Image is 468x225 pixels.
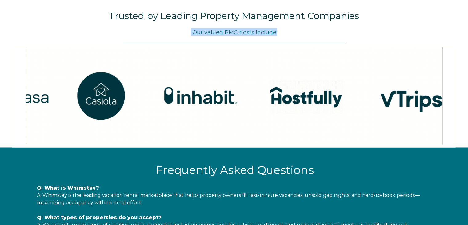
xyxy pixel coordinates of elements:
strong: Q: What is Whimstay? [37,185,99,190]
img: Sin título-2 [26,47,442,144]
span: Frequently Asked Questions [156,163,314,176]
strong: Q: What types of properties do you accept? [37,214,162,220]
span: Trusted by Leading Property Management Companies [109,10,359,22]
span: A: Whimstay is the leading vacation rental marketplace that helps property owners fill last-minut... [37,185,420,205]
span: Our valued PMC hosts include:​ [192,29,277,36]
